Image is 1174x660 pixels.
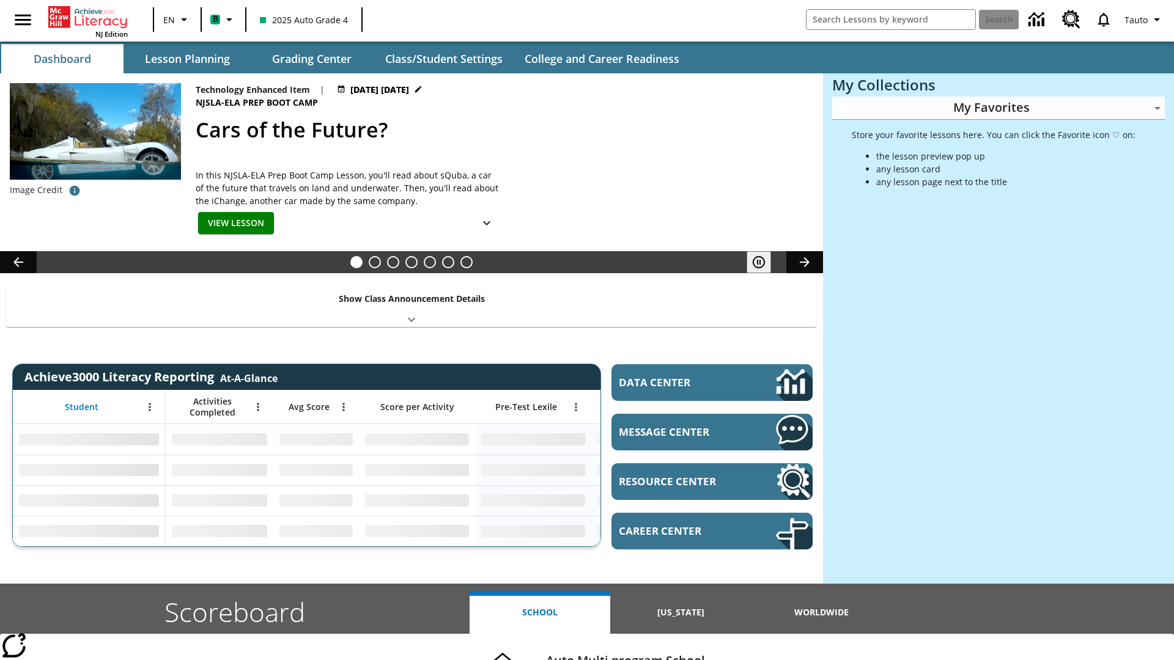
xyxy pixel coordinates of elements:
button: Lesson Planning [126,44,248,73]
div: No Data, [591,455,707,485]
a: Resource Center, Will open in new tab [1055,3,1088,36]
span: Message Center [619,425,739,439]
button: Slide 5 Pre-release lesson [424,256,436,268]
span: B [213,12,218,27]
button: Slide 1 Cars of the Future? [350,256,363,268]
button: Open Menu [334,398,353,416]
button: Open Menu [567,398,585,416]
button: Open side menu [5,2,41,38]
p: Show Class Announcement Details [339,292,485,305]
a: Resource Center, Will open in new tab [611,463,813,500]
a: Message Center [611,414,813,450]
p: Technology Enhanced Item [196,83,310,96]
div: No Data, [591,424,707,455]
button: Photo credit: AP [62,180,87,202]
button: [US_STATE] [610,591,751,634]
input: search field [807,10,975,29]
div: No Data, [591,516,707,546]
span: | [320,83,325,96]
li: any lesson card [876,163,1135,175]
button: Worldwide [751,591,892,634]
span: Data Center [619,375,734,389]
button: Open Menu [249,398,267,416]
button: School [470,591,610,634]
button: Slide 2 Do You Want Fries With That? [369,256,381,268]
span: Pre-Test Lexile [495,402,557,413]
div: No Data, [273,455,359,485]
button: Show Details [474,212,499,235]
p: Image Credit [10,184,62,196]
span: Career Center [619,524,739,538]
p: Store your favorite lessons here. You can click the Favorite icon ♡ on: [852,128,1135,141]
button: Dashboard [1,44,124,73]
button: Pause [747,251,771,273]
a: Data Center [1021,3,1055,37]
div: No Data, [166,516,273,546]
button: Slide 7 Sleepless in the Animal Kingdom [460,256,473,268]
span: NJ Edition [95,29,128,38]
h2: Cars of the Future? [196,114,808,145]
span: Tauto [1124,13,1148,26]
span: Resource Center [619,474,739,488]
div: At-A-Glance [220,369,278,385]
button: College and Career Readiness [515,44,689,73]
div: No Data, [166,424,273,455]
button: View Lesson [198,212,274,235]
button: Language: EN, Select a language [158,9,197,31]
div: No Data, [273,424,359,455]
div: Home [48,4,128,38]
div: Show Class Announcement Details [6,285,817,327]
h3: My Collections [832,76,1165,94]
div: No Data, [273,485,359,516]
button: Grading Center [251,44,373,73]
a: Home [48,5,128,29]
button: Slide 3 What's the Big Idea? [387,256,399,268]
button: Open Menu [141,398,159,416]
span: 2025 Auto Grade 4 [260,13,348,26]
span: Score per Activity [380,402,454,413]
a: Notifications [1088,4,1120,35]
li: any lesson page next to the title [876,175,1135,188]
button: Class/Student Settings [375,44,512,73]
button: Slide 4 One Idea, Lots of Hard Work [405,256,418,268]
button: Jul 23 - Jun 30 Choose Dates [334,83,425,96]
a: Data Center [611,364,813,401]
a: Career Center [611,513,813,549]
span: Activities Completed [172,396,253,418]
button: Boost Class color is mint green. Change class color [205,9,242,31]
li: the lesson preview pop up [876,150,1135,163]
div: No Data, [166,455,273,485]
img: High-tech automobile treading water. [10,83,181,199]
span: Achieve3000 Literacy Reporting [24,369,278,385]
span: Avg Score [289,402,330,413]
button: Slide 6 Career Lesson [442,256,454,268]
button: Lesson carousel, Next [786,251,823,273]
div: In this NJSLA-ELA Prep Boot Camp Lesson, you'll read about sQuba, a car of the future that travel... [196,169,501,207]
span: [DATE] [DATE] [350,83,409,96]
div: No Data, [273,516,359,546]
span: NJSLA-ELA Prep Boot Camp [196,96,320,109]
div: Pause [747,251,783,273]
div: My Favorites [832,97,1165,120]
button: Profile/Settings [1120,9,1169,31]
span: EN [163,13,175,26]
div: No Data, [591,485,707,516]
span: Student [65,402,98,413]
div: No Data, [166,485,273,516]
